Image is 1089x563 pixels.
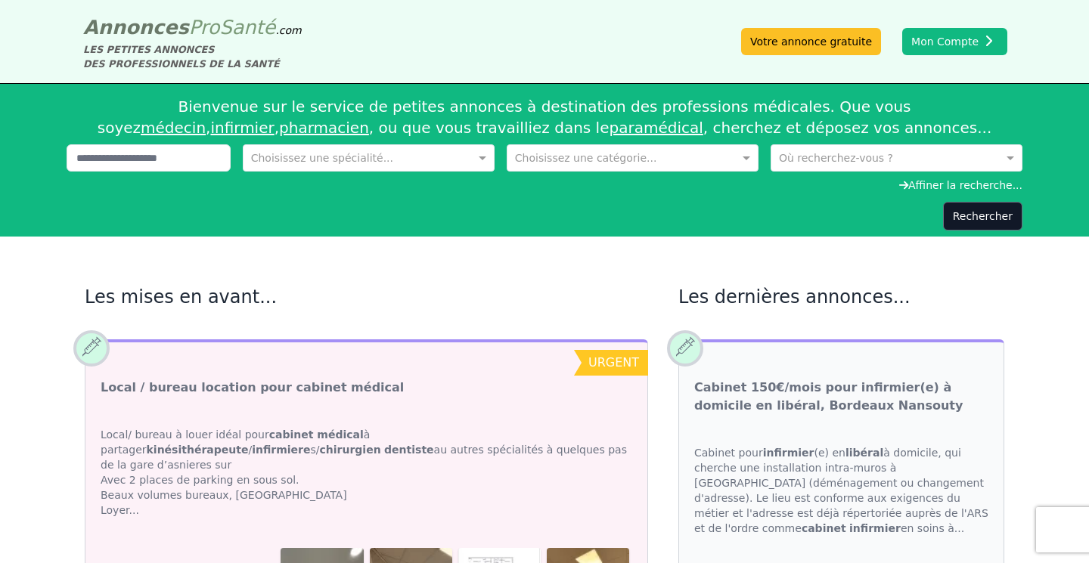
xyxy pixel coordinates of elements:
[83,16,302,39] a: AnnoncesProSanté.com
[85,412,647,533] div: Local/ bureau à louer idéal pour à partager / s/ au autres spécialités à quelques pas de la gare ...
[85,285,648,309] h2: Les mises en avant...
[83,16,189,39] span: Annonces
[210,119,274,137] a: infirmier
[694,379,988,415] a: Cabinet 150€/mois pour infirmier(e) à domicile en libéral, Bordeaux Nansouty
[320,444,381,456] strong: chirurgien
[275,24,301,36] span: .com
[67,178,1022,193] div: Affiner la recherche...
[141,119,206,137] a: médecin
[219,16,275,39] span: Santé
[588,355,639,370] span: urgent
[609,119,703,137] a: paramédical
[679,430,1004,551] div: Cabinet pour (e) en à domicile, qui cherche une installation intra-muros à [GEOGRAPHIC_DATA] (dém...
[845,447,883,459] strong: libéral
[269,428,364,441] strong: cabinet médical
[147,444,249,456] strong: kinési
[902,28,1007,55] button: Mon Compte
[384,444,434,456] strong: dentiste
[252,444,310,456] strong: infirmiere
[678,285,1004,309] h2: Les dernières annonces...
[181,444,248,456] strong: thérapeute
[67,90,1022,144] div: Bienvenue sur le service de petites annonces à destination des professions médicales. Que vous so...
[849,522,901,534] strong: infirmier
[763,447,814,459] strong: infirmier
[943,202,1022,230] button: Rechercher
[101,379,404,397] a: Local / bureau location pour cabinet médical
[189,16,220,39] span: Pro
[802,522,846,534] strong: cabinet
[741,28,881,55] a: Votre annonce gratuite
[83,42,302,71] div: LES PETITES ANNONCES DES PROFESSIONNELS DE LA SANTÉ
[279,119,369,137] a: pharmacien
